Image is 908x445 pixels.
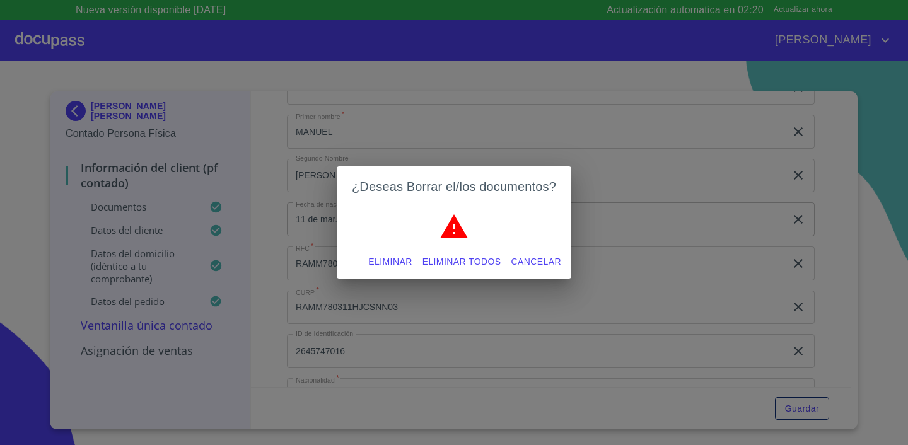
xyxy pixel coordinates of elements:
h2: ¿Deseas Borrar el/los documentos? [352,176,556,197]
span: Eliminar [368,254,412,270]
span: Cancelar [511,254,561,270]
button: Eliminar todos [417,250,506,274]
button: Eliminar [363,250,417,274]
button: Cancelar [506,250,566,274]
span: Eliminar todos [422,254,501,270]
